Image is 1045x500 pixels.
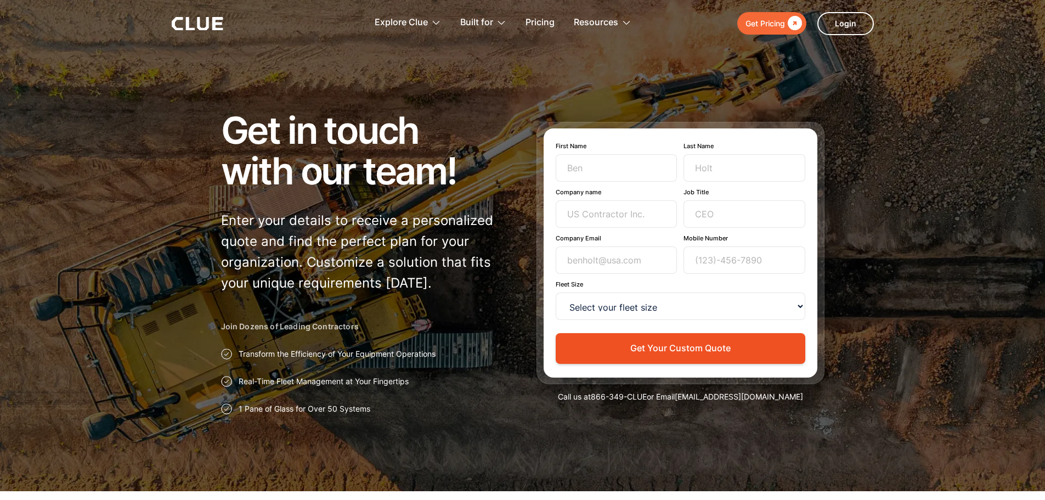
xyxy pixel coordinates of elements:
input: US Contractor Inc. [556,200,677,228]
a: [EMAIL_ADDRESS][DOMAIN_NAME] [675,392,803,401]
label: Job Title [684,188,805,196]
img: Approval checkmark icon [221,349,232,359]
label: Company Email [556,234,677,242]
h1: Get in touch with our team! [221,110,509,191]
p: 1 Pane of Glass for Over 50 Systems [239,403,370,414]
label: First Name [556,142,677,150]
div: Built for [460,5,506,40]
input: Holt [684,154,805,182]
div: Get Pricing [745,16,785,30]
p: Real-Time Fleet Management at Your Fingertips [239,376,409,387]
div: Resources [574,5,631,40]
img: Approval checkmark icon [221,403,232,414]
label: Mobile Number [684,234,805,242]
div: Resources [574,5,618,40]
label: Company name [556,188,677,196]
a: Pricing [526,5,555,40]
div:  [785,16,802,30]
img: Approval checkmark icon [221,376,232,387]
p: Transform the Efficiency of Your Equipment Operations [239,349,436,359]
input: CEO [684,200,805,228]
div: Explore Clue [375,5,428,40]
a: Get Pricing [737,12,806,35]
div: Call us at or Email [536,391,824,402]
p: Enter your details to receive a personalized quote and find the perfect plan for your organizatio... [221,210,509,294]
h2: Join Dozens of Leading Contractors [221,321,509,332]
label: Fleet Size [556,280,805,288]
a: 866-349-CLUE [591,392,647,401]
div: Built for [460,5,493,40]
label: Last Name [684,142,805,150]
input: benholt@usa.com [556,246,677,274]
button: Get Your Custom Quote [556,333,805,363]
a: Login [817,12,874,35]
div: Explore Clue [375,5,441,40]
input: (123)-456-7890 [684,246,805,274]
input: Ben [556,154,677,182]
